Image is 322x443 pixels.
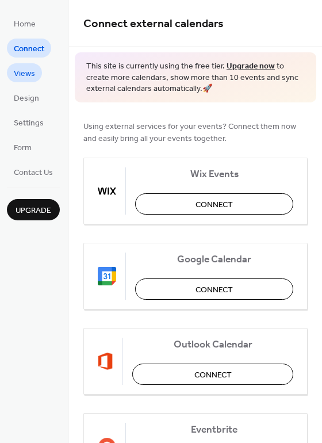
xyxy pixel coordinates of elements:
[83,120,308,144] span: Using external services for your events? Connect them now and easily bring all your events together.
[98,352,113,371] img: outlook
[135,423,293,436] span: Eventbrite
[98,182,116,200] img: wix
[7,113,51,132] a: Settings
[132,364,293,385] button: Connect
[132,338,293,350] span: Outlook Calendar
[98,267,116,285] img: google
[7,162,60,181] a: Contact Us
[14,18,36,30] span: Home
[14,68,35,80] span: Views
[14,93,39,105] span: Design
[86,61,305,95] span: This site is currently using the free tier. to create more calendars, show more than 10 events an...
[195,284,233,296] span: Connect
[7,88,46,107] a: Design
[14,142,32,154] span: Form
[227,59,275,74] a: Upgrade now
[7,14,43,33] a: Home
[7,138,39,156] a: Form
[83,13,224,35] span: Connect external calendars
[16,205,51,217] span: Upgrade
[7,63,42,82] a: Views
[7,39,51,58] a: Connect
[135,278,293,300] button: Connect
[14,167,53,179] span: Contact Us
[194,369,232,381] span: Connect
[14,43,44,55] span: Connect
[135,193,293,215] button: Connect
[135,168,293,180] span: Wix Events
[195,198,233,211] span: Connect
[7,199,60,220] button: Upgrade
[14,117,44,129] span: Settings
[135,253,293,265] span: Google Calendar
